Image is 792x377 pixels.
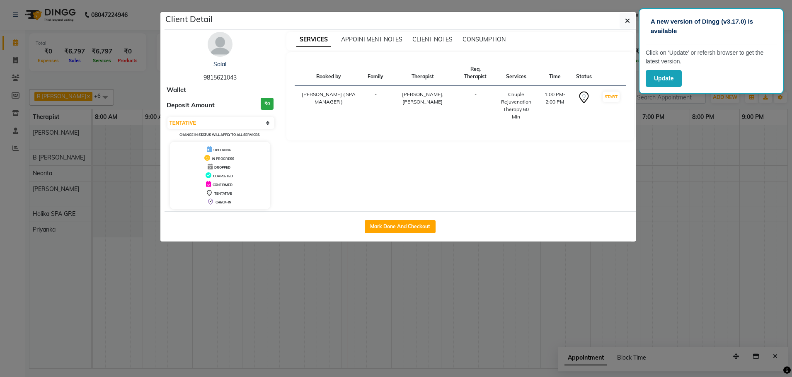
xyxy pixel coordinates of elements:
[538,86,572,126] td: 1:00 PM-2:00 PM
[261,98,274,110] h3: ₹0
[213,183,233,187] span: CONFIRMED
[165,13,213,25] h5: Client Detail
[295,86,363,126] td: [PERSON_NAME] ( SPA MANAGER )
[214,191,232,196] span: TENTATIVE
[365,220,436,233] button: Mark Done And Checkout
[651,17,772,36] p: A new version of Dingg (v3.17.0) is available
[167,85,186,95] span: Wallet
[603,92,620,102] button: START
[208,32,233,57] img: avatar
[295,60,363,86] th: Booked by
[341,36,402,43] span: APPOINTMENT NOTES
[212,157,234,161] span: IN PROGRESS
[363,86,388,126] td: -
[499,91,533,121] div: Couple Rejuvenation Therapy 60 Min
[494,60,538,86] th: Services
[213,148,231,152] span: UPCOMING
[214,165,230,169] span: DROPPED
[213,174,233,178] span: COMPLETED
[457,86,494,126] td: -
[412,36,453,43] span: CLIENT NOTES
[216,200,231,204] span: CHECK-IN
[646,48,777,66] p: Click on ‘Update’ or refersh browser to get the latest version.
[203,74,237,81] span: 9815621043
[213,60,226,68] a: Salal
[646,70,682,87] button: Update
[538,60,572,86] th: Time
[463,36,506,43] span: CONSUMPTION
[571,60,597,86] th: Status
[457,60,494,86] th: Req. Therapist
[388,60,457,86] th: Therapist
[402,91,442,97] span: [PERSON_NAME]
[363,60,388,86] th: Family
[296,32,331,47] span: SERVICES
[179,133,260,137] small: Change in status will apply to all services.
[167,101,215,110] span: Deposit Amount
